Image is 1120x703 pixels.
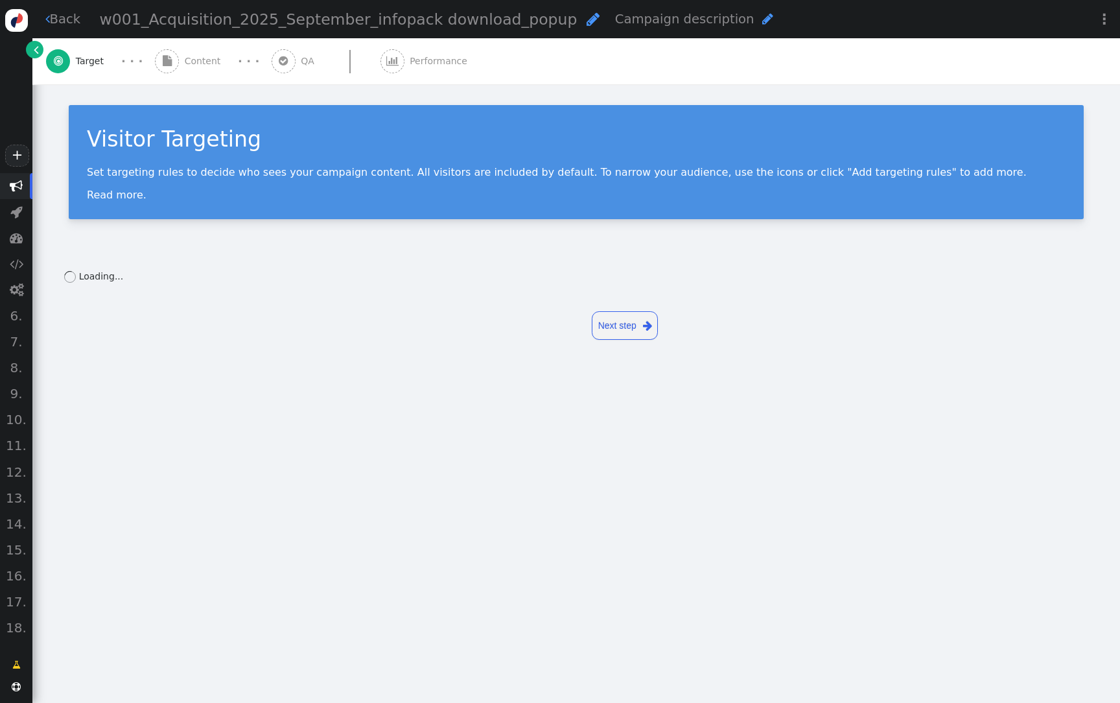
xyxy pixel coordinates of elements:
p: Set targeting rules to decide who sees your campaign content. All visitors are included by defaul... [87,166,1066,178]
a:  QA [272,38,380,84]
span:  [54,56,63,66]
span:  [10,283,23,296]
span:  [643,318,652,334]
a:  Performance [380,38,496,84]
span: Performance [410,54,472,68]
div: · · · [121,53,143,70]
span:  [279,56,288,66]
span:  [10,180,23,193]
div: · · · [238,53,259,70]
a:  [3,653,30,676]
a:  Target · · · [46,38,155,84]
div: Visitor Targeting [87,123,1066,156]
span:  [45,12,50,25]
span:  [762,12,773,25]
a: + [5,145,29,167]
a:  Content · · · [155,38,272,84]
a:  [26,41,43,58]
span:  [386,56,399,66]
span:  [34,43,39,56]
span: w001_Acquisition_2025_September_infopack download_popup [100,10,577,29]
span:  [12,658,21,672]
span: Loading... [79,271,124,281]
span:  [10,206,23,219]
span:  [10,232,23,244]
span:  [587,12,600,27]
span: QA [301,54,320,68]
span: Content [185,54,226,68]
span:  [12,682,21,691]
span:  [163,56,172,66]
a: Back [45,10,81,29]
a: Read more. [87,189,146,201]
span: Target [76,54,110,68]
a: Next step [592,311,658,340]
span: Campaign description [615,12,754,27]
span:  [10,257,23,270]
img: logo-icon.svg [5,9,28,32]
